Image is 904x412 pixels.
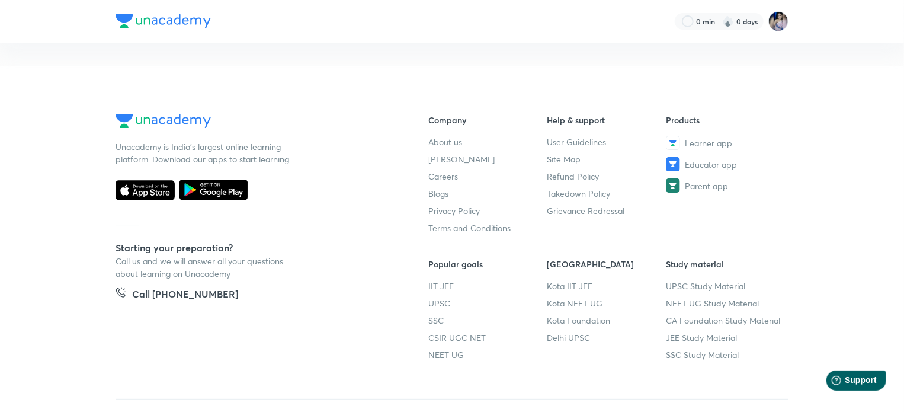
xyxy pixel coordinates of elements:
a: Company Logo [116,114,390,131]
a: JEE Study Material [666,331,785,344]
h5: Starting your preparation? [116,241,390,255]
img: streak [722,15,734,27]
a: Careers [428,170,547,183]
img: Company Logo [116,114,211,128]
a: UPSC [428,297,547,309]
a: Site Map [547,153,666,165]
img: Parent app [666,178,680,193]
span: Careers [428,170,458,183]
img: Tanya Gautam [768,11,788,31]
h6: Help & support [547,114,666,126]
a: NEET UG Study Material [666,297,785,309]
span: Learner app [685,137,732,149]
iframe: Help widget launcher [799,366,891,399]
a: CA Foundation Study Material [666,314,785,327]
h6: Study material [666,258,785,270]
span: Educator app [685,158,737,171]
a: About us [428,136,547,148]
a: Refund Policy [547,170,666,183]
a: Blogs [428,187,547,200]
a: Grievance Redressal [547,205,666,217]
h6: Products [666,114,785,126]
h6: Company [428,114,547,126]
p: Unacademy is India’s largest online learning platform. Download our apps to start learning [116,140,293,165]
a: IIT JEE [428,280,547,292]
a: Educator app [666,157,785,171]
a: NEET UG [428,349,547,361]
img: Company Logo [116,14,211,28]
a: SSC Study Material [666,349,785,361]
a: [PERSON_NAME] [428,153,547,165]
a: Call [PHONE_NUMBER] [116,287,238,304]
a: SSC [428,314,547,327]
a: User Guidelines [547,136,666,148]
img: Learner app [666,136,680,150]
a: Privacy Policy [428,205,547,217]
a: Kota IIT JEE [547,280,666,292]
h6: [GEOGRAPHIC_DATA] [547,258,666,270]
a: UPSC Study Material [666,280,785,292]
a: CSIR UGC NET [428,331,547,344]
img: Educator app [666,157,680,171]
a: Takedown Policy [547,187,666,200]
a: Learner app [666,136,785,150]
a: Terms and Conditions [428,222,547,234]
a: Kota Foundation [547,314,666,327]
a: Parent app [666,178,785,193]
a: Kota NEET UG [547,297,666,309]
p: Call us and we will answer all your questions about learning on Unacademy [116,255,293,280]
a: Delhi UPSC [547,331,666,344]
h6: Popular goals [428,258,547,270]
h5: Call [PHONE_NUMBER] [132,287,238,304]
span: Parent app [685,180,728,192]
